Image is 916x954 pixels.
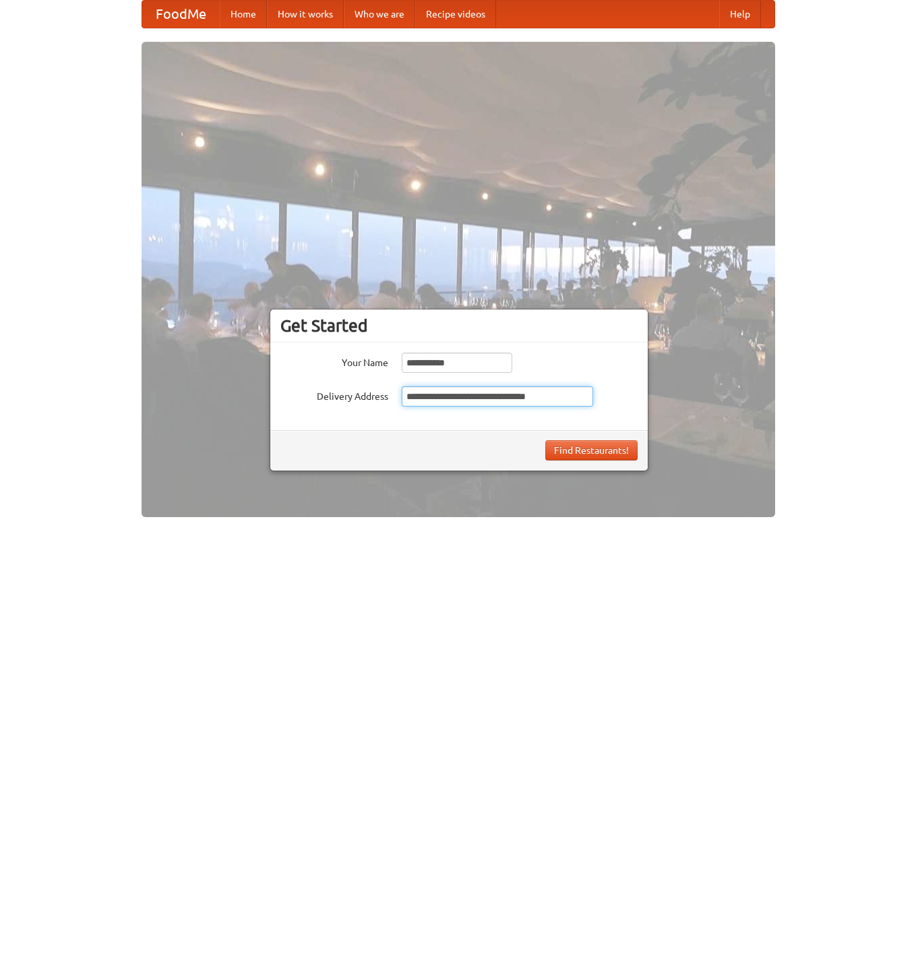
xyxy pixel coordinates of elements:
a: Help [719,1,761,28]
button: Find Restaurants! [545,440,638,460]
label: Delivery Address [280,386,388,403]
a: Home [220,1,267,28]
a: Recipe videos [415,1,496,28]
label: Your Name [280,353,388,369]
h3: Get Started [280,316,638,336]
a: How it works [267,1,344,28]
a: FoodMe [142,1,220,28]
a: Who we are [344,1,415,28]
